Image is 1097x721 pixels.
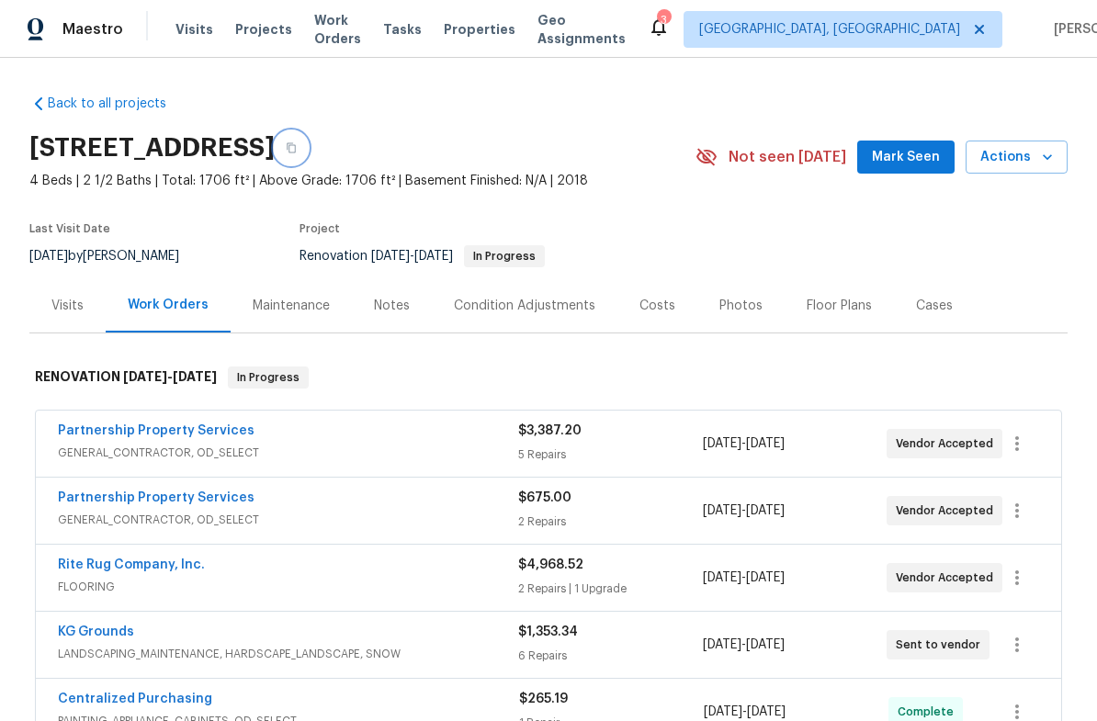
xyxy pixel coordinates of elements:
[896,501,1001,520] span: Vendor Accepted
[699,20,960,39] span: [GEOGRAPHIC_DATA], [GEOGRAPHIC_DATA]
[729,148,846,166] span: Not seen [DATE]
[703,569,785,587] span: -
[123,370,167,383] span: [DATE]
[29,250,68,263] span: [DATE]
[518,580,702,598] div: 2 Repairs | 1 Upgrade
[314,11,361,48] span: Work Orders
[58,511,518,529] span: GENERAL_CONTRACTOR, OD_SELECT
[371,250,410,263] span: [DATE]
[872,146,940,169] span: Mark Seen
[518,558,583,571] span: $4,968.52
[980,146,1053,169] span: Actions
[29,223,110,234] span: Last Visit Date
[29,348,1068,407] div: RENOVATION [DATE]-[DATE]In Progress
[966,141,1068,175] button: Actions
[58,693,212,705] a: Centralized Purchasing
[58,491,254,504] a: Partnership Property Services
[128,296,209,314] div: Work Orders
[29,172,696,190] span: 4 Beds | 2 1/2 Baths | Total: 1706 ft² | Above Grade: 1706 ft² | Basement Finished: N/A | 2018
[235,20,292,39] span: Projects
[29,245,201,267] div: by [PERSON_NAME]
[657,11,670,29] div: 3
[414,250,453,263] span: [DATE]
[703,501,785,520] span: -
[230,368,307,387] span: In Progress
[29,95,206,113] a: Back to all projects
[29,139,275,157] h2: [STREET_ADDRESS]
[857,141,955,175] button: Mark Seen
[704,703,786,721] span: -
[58,625,134,638] a: KG Grounds
[518,491,571,504] span: $675.00
[300,223,340,234] span: Project
[704,705,742,718] span: [DATE]
[896,569,1001,587] span: Vendor Accepted
[518,625,578,638] span: $1,353.34
[519,693,568,705] span: $265.19
[518,647,702,665] div: 6 Repairs
[62,20,123,39] span: Maestro
[173,370,217,383] span: [DATE]
[518,424,582,437] span: $3,387.20
[703,434,785,453] span: -
[123,370,217,383] span: -
[703,638,741,651] span: [DATE]
[374,297,410,315] div: Notes
[807,297,872,315] div: Floor Plans
[537,11,626,48] span: Geo Assignments
[300,250,545,263] span: Renovation
[371,250,453,263] span: -
[746,504,785,517] span: [DATE]
[444,20,515,39] span: Properties
[898,703,961,721] span: Complete
[719,297,763,315] div: Photos
[35,366,217,389] h6: RENOVATION
[253,297,330,315] div: Maintenance
[175,20,213,39] span: Visits
[58,424,254,437] a: Partnership Property Services
[746,638,785,651] span: [DATE]
[454,297,595,315] div: Condition Adjustments
[383,23,422,36] span: Tasks
[747,705,786,718] span: [DATE]
[896,636,988,654] span: Sent to vendor
[58,558,205,571] a: Rite Rug Company, Inc.
[58,645,518,663] span: LANDSCAPING_MAINTENANCE, HARDSCAPE_LANDSCAPE, SNOW
[51,297,84,315] div: Visits
[746,437,785,450] span: [DATE]
[466,251,543,262] span: In Progress
[518,445,702,464] div: 5 Repairs
[703,437,741,450] span: [DATE]
[703,571,741,584] span: [DATE]
[746,571,785,584] span: [DATE]
[916,297,953,315] div: Cases
[275,131,308,164] button: Copy Address
[703,504,741,517] span: [DATE]
[639,297,675,315] div: Costs
[896,434,1001,453] span: Vendor Accepted
[703,636,785,654] span: -
[518,513,702,531] div: 2 Repairs
[58,444,518,462] span: GENERAL_CONTRACTOR, OD_SELECT
[58,578,518,596] span: FLOORING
